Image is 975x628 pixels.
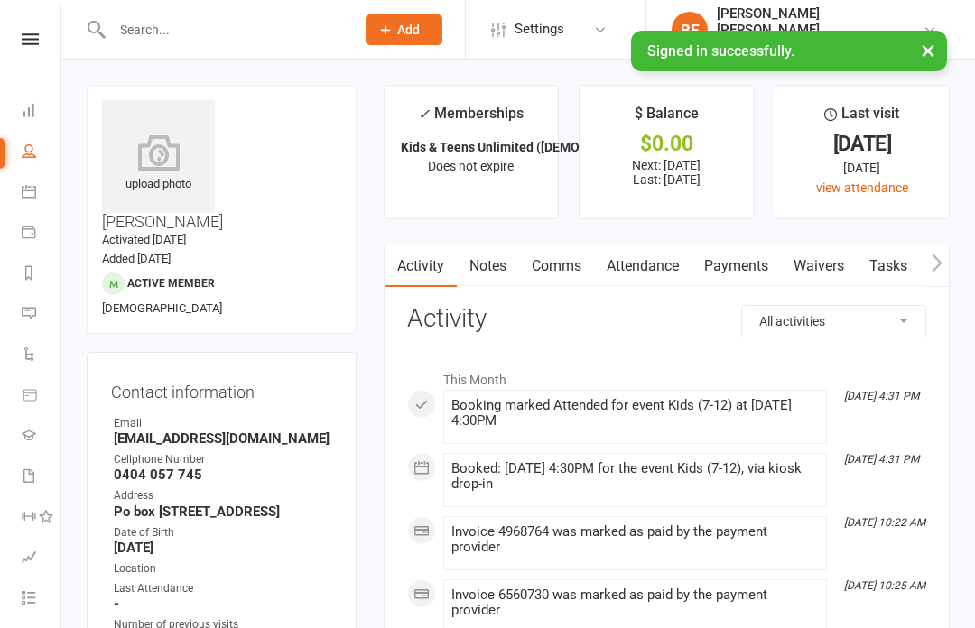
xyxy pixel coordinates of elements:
[844,516,925,529] i: [DATE] 10:22 AM
[407,305,926,333] h3: Activity
[22,92,62,133] a: Dashboard
[22,539,62,579] a: Assessments
[781,245,857,287] a: Waivers
[114,451,332,468] div: Cellphone Number
[596,158,737,187] p: Next: [DATE] Last: [DATE]
[22,214,62,254] a: Payments
[792,134,933,153] div: [DATE]
[114,430,332,447] strong: [EMAIL_ADDRESS][DOMAIN_NAME]
[596,134,737,153] div: $0.00
[114,487,332,504] div: Address
[418,106,430,123] i: ✓
[127,277,215,290] span: Active member
[672,12,708,48] div: BE
[114,560,332,577] div: Location
[114,503,332,520] strong: Po box [STREET_ADDRESS]
[844,579,925,592] i: [DATE] 10:25 AM
[594,245,692,287] a: Attendance
[418,102,524,135] div: Memberships
[102,301,222,315] span: [DEMOGRAPHIC_DATA]
[451,398,819,429] div: Booking marked Attended for event Kids (7-12) at [DATE] 4:30PM
[717,5,923,38] div: [PERSON_NAME] [PERSON_NAME]
[22,133,62,173] a: People
[22,254,62,295] a: Reports
[114,580,332,597] div: Last Attendance
[647,42,794,60] span: Signed in successfully.
[407,361,926,390] li: This Month
[824,102,899,134] div: Last visit
[107,17,342,42] input: Search...
[102,100,341,231] h3: [PERSON_NAME]
[857,245,920,287] a: Tasks
[816,180,908,195] a: view attendance
[22,376,62,417] a: Product Sales
[844,390,919,402] i: [DATE] 4:31 PM
[457,245,519,287] a: Notes
[912,31,944,69] button: ×
[692,245,781,287] a: Payments
[111,376,332,402] h3: Contact information
[114,596,332,612] strong: -
[451,524,819,555] div: Invoice 4968764 was marked as paid by the payment provider
[385,245,457,287] a: Activity
[366,14,442,45] button: Add
[397,23,420,37] span: Add
[792,158,933,178] div: [DATE]
[451,587,819,618] div: Invoice 6560730 was marked as paid by the payment provider
[102,134,215,194] div: upload photo
[102,252,171,265] time: Added [DATE]
[22,173,62,214] a: Calendar
[515,9,564,50] span: Settings
[635,102,699,134] div: $ Balance
[114,540,332,556] strong: [DATE]
[114,415,332,432] div: Email
[519,245,594,287] a: Comms
[844,453,919,466] i: [DATE] 4:31 PM
[451,461,819,492] div: Booked: [DATE] 4:30PM for the event Kids (7-12), via kiosk drop-in
[401,140,678,154] strong: Kids & Teens Unlimited ([DEMOGRAPHIC_DATA])
[114,466,332,483] strong: 0404 057 745
[114,524,332,541] div: Date of Birth
[428,159,514,173] span: Does not expire
[102,233,186,246] time: Activated [DATE]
